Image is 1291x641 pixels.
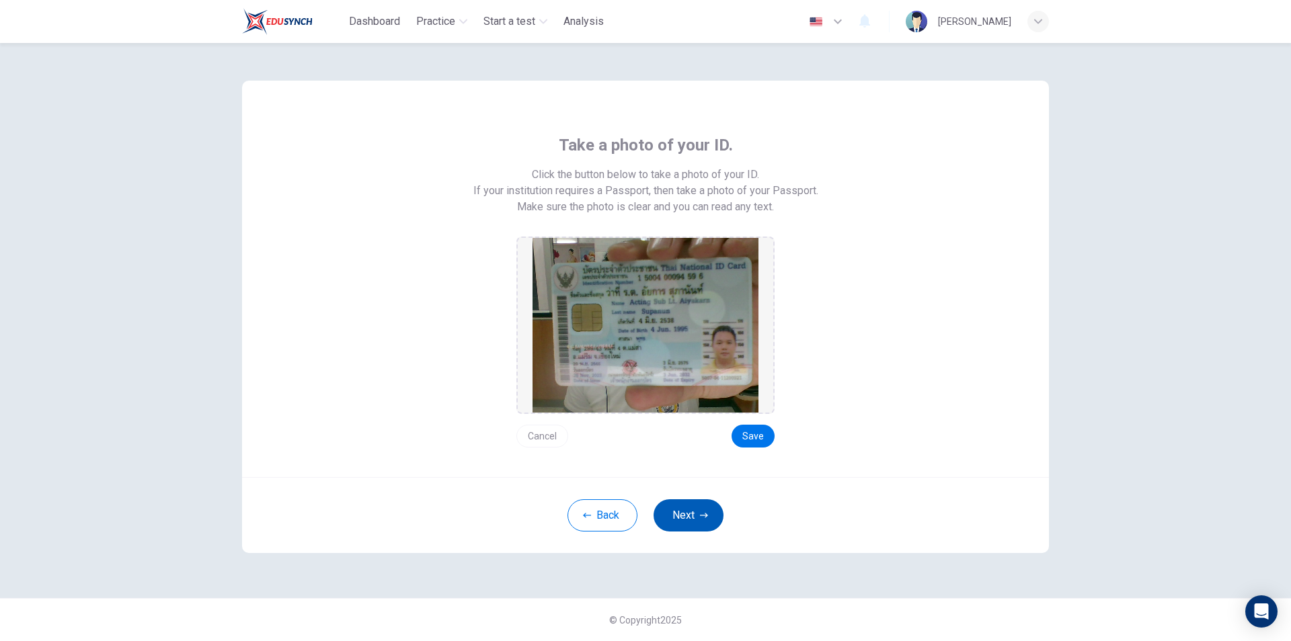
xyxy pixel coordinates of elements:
button: Next [654,499,723,531]
img: Train Test logo [242,8,313,35]
button: Practice [411,9,473,34]
span: Make sure the photo is clear and you can read any text. [517,199,774,215]
img: Profile picture [906,11,927,32]
a: Train Test logo [242,8,344,35]
span: Dashboard [349,13,400,30]
button: Start a test [478,9,553,34]
button: Cancel [516,425,568,447]
button: Save [732,425,775,447]
span: Start a test [483,13,535,30]
span: Analysis [563,13,604,30]
button: Analysis [558,9,609,34]
button: Dashboard [344,9,405,34]
button: Back [568,499,637,531]
span: Click the button below to take a photo of your ID. If your institution requires a Passport, then ... [473,167,818,199]
div: Open Intercom Messenger [1245,595,1278,628]
img: preview screemshot [533,238,758,413]
span: Take a photo of your ID. [559,134,733,156]
span: © Copyright 2025 [609,615,682,626]
span: Practice [416,13,455,30]
img: en [808,17,824,27]
div: [PERSON_NAME] [938,13,1011,30]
